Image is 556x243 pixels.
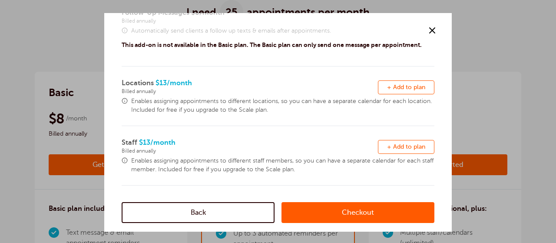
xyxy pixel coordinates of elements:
button: + Add to plan [378,140,434,154]
span: + Add to plan [387,84,425,90]
span: Follow-Up Messages [122,9,189,17]
span: Enables assigning appointments to different locations, so you can have a separate calendar for ea... [131,97,434,114]
span: Billed annually [122,148,378,154]
span: Billed annually [122,18,434,24]
span: /month [199,9,225,17]
button: + Add to plan [378,80,434,94]
span: /month [167,79,192,87]
span: + Add to plan [387,143,425,150]
a: Back [122,202,275,223]
span: Billed annually [122,88,378,94]
span: Automatically send clients a follow up texts & emails after appointments. [131,27,434,35]
span: Locations [122,79,154,87]
p: This add-on is not available in the Basic plan. The Basic plan can only send one message per appo... [122,41,422,49]
a: Checkout [281,202,434,223]
span: Staff [122,139,137,146]
span: Enables assigning appointments to different staff members, so you can have a separate calendar fo... [131,156,434,174]
span: /month [150,139,175,146]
